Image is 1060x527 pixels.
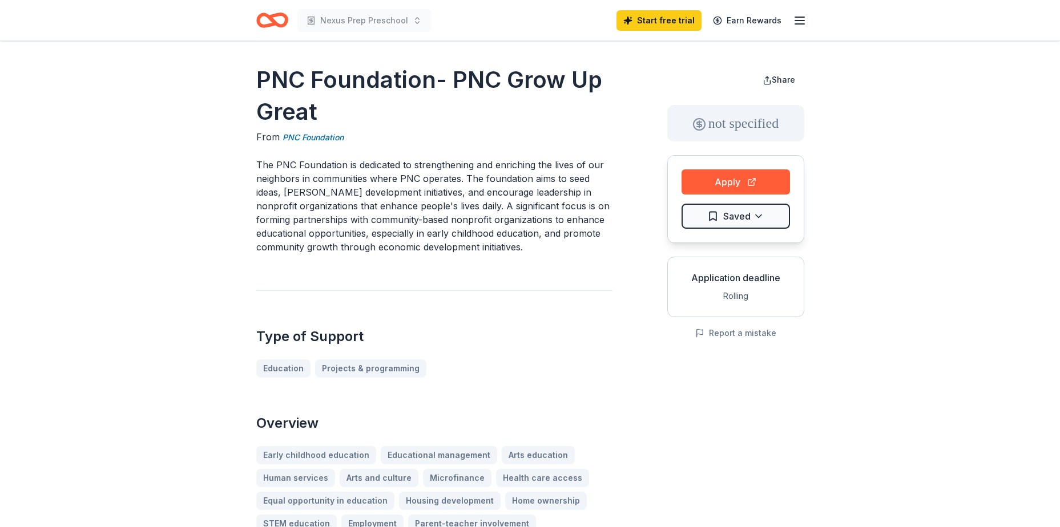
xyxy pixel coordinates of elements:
[315,359,426,378] a: Projects & programming
[320,14,408,27] span: Nexus Prep Preschool
[695,326,776,340] button: Report a mistake
[682,169,790,194] button: Apply
[616,10,702,31] a: Start free trial
[677,271,795,285] div: Application deadline
[677,289,795,303] div: Rolling
[256,158,612,254] p: The PNC Foundation is dedicated to strengthening and enriching the lives of our neighbors in comm...
[706,10,788,31] a: Earn Rewards
[753,68,804,91] button: Share
[772,75,795,84] span: Share
[256,64,612,128] h1: PNC Foundation- PNC Grow Up Great
[256,359,311,378] a: Education
[682,204,790,229] button: Saved
[256,130,612,144] div: From
[256,7,288,34] a: Home
[667,105,804,141] div: not specified
[256,327,612,346] h2: Type of Support
[283,131,344,144] a: PNC Foundation
[723,209,751,224] span: Saved
[256,414,612,432] h2: Overview
[297,9,431,32] button: Nexus Prep Preschool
